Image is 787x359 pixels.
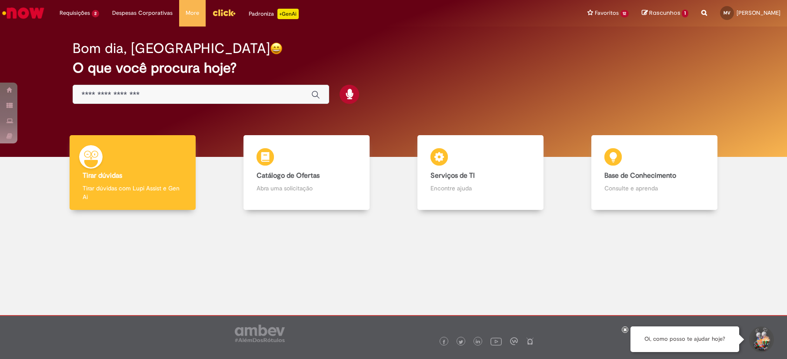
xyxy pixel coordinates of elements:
[46,135,220,210] a: Tirar dúvidas Tirar dúvidas com Lupi Assist e Gen Ai
[249,9,299,19] div: Padroniza
[642,9,688,17] a: Rascunhos
[620,10,629,17] span: 12
[1,4,46,22] img: ServiceNow
[595,9,619,17] span: Favoritos
[526,337,534,345] img: logo_footer_naosei.png
[186,9,199,17] span: More
[235,325,285,342] img: logo_footer_ambev_rotulo_gray.png
[604,171,676,180] b: Base de Conhecimento
[510,337,518,345] img: logo_footer_workplace.png
[212,6,236,19] img: click_logo_yellow_360x200.png
[277,9,299,19] p: +GenAi
[430,171,475,180] b: Serviços de TI
[459,340,463,344] img: logo_footer_twitter.png
[567,135,741,210] a: Base de Conhecimento Consulte e aprenda
[682,10,688,17] span: 1
[604,184,704,193] p: Consulte e aprenda
[748,326,774,352] button: Iniciar Conversa de Suporte
[490,336,502,347] img: logo_footer_youtube.png
[257,184,356,193] p: Abra uma solicitação
[724,10,730,16] span: MV
[73,41,270,56] h2: Bom dia, [GEOGRAPHIC_DATA]
[112,9,173,17] span: Despesas Corporativas
[430,184,530,193] p: Encontre ajuda
[737,9,780,17] span: [PERSON_NAME]
[649,9,680,17] span: Rascunhos
[630,326,739,352] div: Oi, como posso te ajudar hoje?
[257,171,320,180] b: Catálogo de Ofertas
[476,339,480,345] img: logo_footer_linkedin.png
[442,340,446,344] img: logo_footer_facebook.png
[270,42,283,55] img: happy-face.png
[83,184,182,201] p: Tirar dúvidas com Lupi Assist e Gen Ai
[393,135,567,210] a: Serviços de TI Encontre ajuda
[83,171,122,180] b: Tirar dúvidas
[60,9,90,17] span: Requisições
[92,10,99,17] span: 2
[220,135,393,210] a: Catálogo de Ofertas Abra uma solicitação
[73,60,715,76] h2: O que você procura hoje?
